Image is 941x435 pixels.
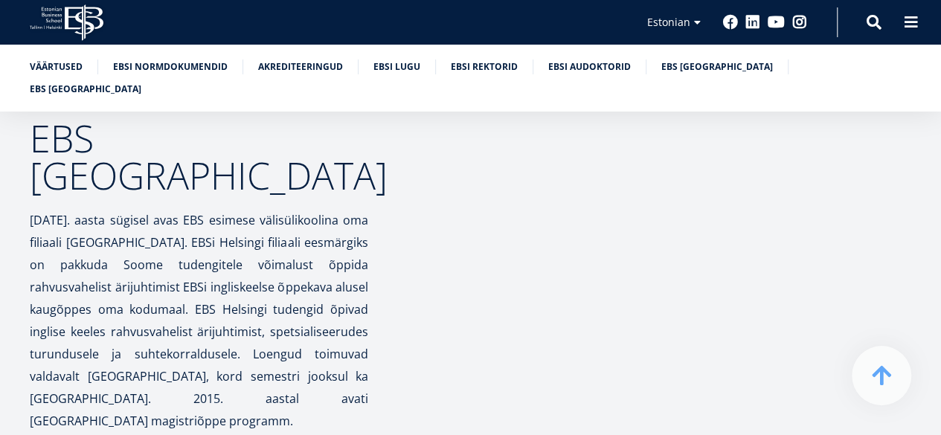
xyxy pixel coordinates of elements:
a: Akrediteeringud [258,59,343,74]
a: Youtube [768,15,785,30]
p: [DATE]. aasta sügisel avas EBS esimese välisülikoolina oma filiaali [GEOGRAPHIC_DATA]. EBSi Helsi... [30,208,368,431]
h2: EBS [GEOGRAPHIC_DATA] [30,119,368,193]
a: Linkedin [745,15,760,30]
a: EBSi audoktorid [548,59,631,74]
a: Väärtused [30,59,83,74]
a: Instagram [792,15,807,30]
a: EBSi rektorid [451,59,518,74]
a: EBS [GEOGRAPHIC_DATA] [661,59,773,74]
a: Facebook [723,15,738,30]
a: EBS [GEOGRAPHIC_DATA] [30,82,141,97]
a: EBSi normdokumendid [113,59,228,74]
a: EBSi lugu [373,59,420,74]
